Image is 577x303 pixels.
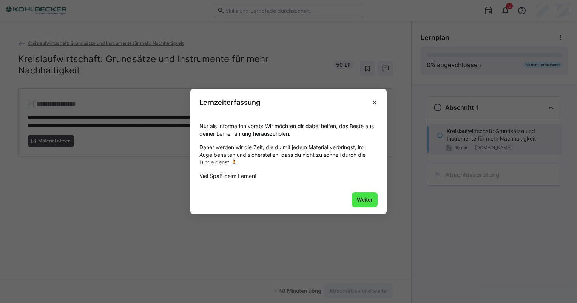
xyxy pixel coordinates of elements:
[199,98,260,107] h3: Lernzeiterfassung
[352,192,378,207] button: Weiter
[199,172,378,180] div: Viel Spaß beim Lernen!
[356,196,374,204] span: Weiter
[199,144,378,166] div: Daher werden wir die Zeit, die du mit jedem Material verbringst, im Auge behalten und sicherstell...
[199,122,378,138] div: Nur als Information vorab: Wir möchten dir dabei helfen, das Beste aus deiner Lernerfahrung herau...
